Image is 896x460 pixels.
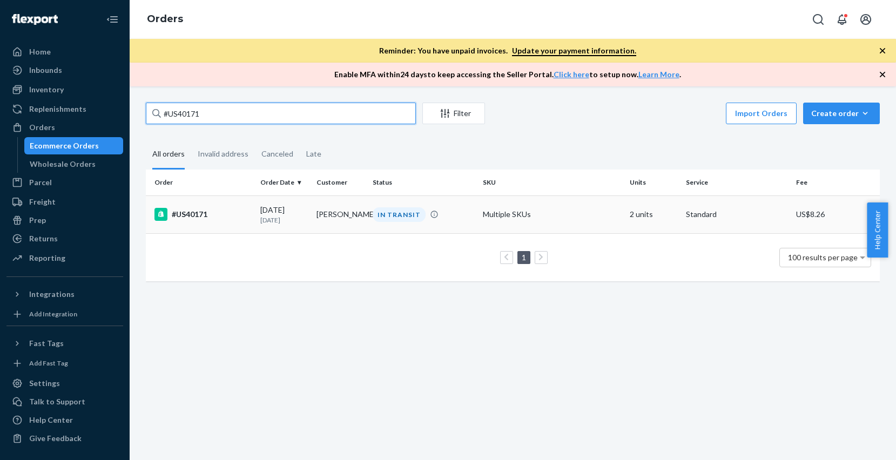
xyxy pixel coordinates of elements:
[29,215,46,226] div: Prep
[686,209,787,220] p: Standard
[306,140,321,168] div: Late
[811,108,872,119] div: Create order
[6,119,123,136] a: Orders
[29,46,51,57] div: Home
[726,103,797,124] button: Import Orders
[154,208,252,221] div: #US40171
[479,170,625,195] th: SKU
[29,104,86,114] div: Replenishments
[29,378,60,389] div: Settings
[147,13,183,25] a: Orders
[334,69,681,80] p: Enable MFA within 24 days to keep accessing the Seller Portal. to setup now. .
[6,430,123,447] button: Give Feedback
[6,286,123,303] button: Integrations
[6,375,123,392] a: Settings
[6,230,123,247] a: Returns
[146,103,416,124] input: Search orders
[788,253,858,262] span: 100 results per page
[792,170,880,195] th: Fee
[831,9,853,30] button: Open notifications
[6,100,123,118] a: Replenishments
[682,170,792,195] th: Service
[6,335,123,352] button: Fast Tags
[373,207,426,222] div: IN TRANSIT
[29,233,58,244] div: Returns
[6,212,123,229] a: Prep
[625,195,682,233] td: 2 units
[152,140,185,170] div: All orders
[6,43,123,60] a: Home
[6,307,123,321] a: Add Integration
[261,140,293,168] div: Canceled
[554,70,589,79] a: Click here
[256,170,312,195] th: Order Date
[6,174,123,191] a: Parcel
[29,122,55,133] div: Orders
[625,170,682,195] th: Units
[368,170,479,195] th: Status
[30,159,96,170] div: Wholesale Orders
[138,4,192,35] ol: breadcrumbs
[520,253,528,262] a: Page 1 is your current page
[6,62,123,79] a: Inbounds
[29,396,85,407] div: Talk to Support
[6,81,123,98] a: Inventory
[807,9,829,30] button: Open Search Box
[29,177,52,188] div: Parcel
[102,9,123,30] button: Close Navigation
[29,197,56,207] div: Freight
[29,358,68,368] div: Add Fast Tag
[855,9,877,30] button: Open account menu
[29,289,75,300] div: Integrations
[24,155,124,173] a: Wholesale Orders
[479,195,625,233] td: Multiple SKUs
[260,205,308,225] div: [DATE]
[30,140,99,151] div: Ecommerce Orders
[260,215,308,225] p: [DATE]
[29,338,64,349] div: Fast Tags
[792,195,880,233] td: US$8.26
[12,14,58,25] img: Flexport logo
[6,393,123,410] a: Talk to Support
[29,84,64,95] div: Inventory
[6,193,123,211] a: Freight
[29,65,62,76] div: Inbounds
[312,195,368,233] td: [PERSON_NAME]
[29,309,77,319] div: Add Integration
[6,356,123,370] a: Add Fast Tag
[24,137,124,154] a: Ecommerce Orders
[422,103,485,124] button: Filter
[423,108,484,119] div: Filter
[512,46,636,56] a: Update your payment information.
[198,140,248,168] div: Invalid address
[867,202,888,258] button: Help Center
[146,170,256,195] th: Order
[29,253,65,263] div: Reporting
[6,411,123,429] a: Help Center
[6,249,123,267] a: Reporting
[379,45,636,56] p: Reminder: You have unpaid invoices.
[638,70,679,79] a: Learn More
[803,103,880,124] button: Create order
[29,415,73,425] div: Help Center
[29,433,82,444] div: Give Feedback
[316,178,364,187] div: Customer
